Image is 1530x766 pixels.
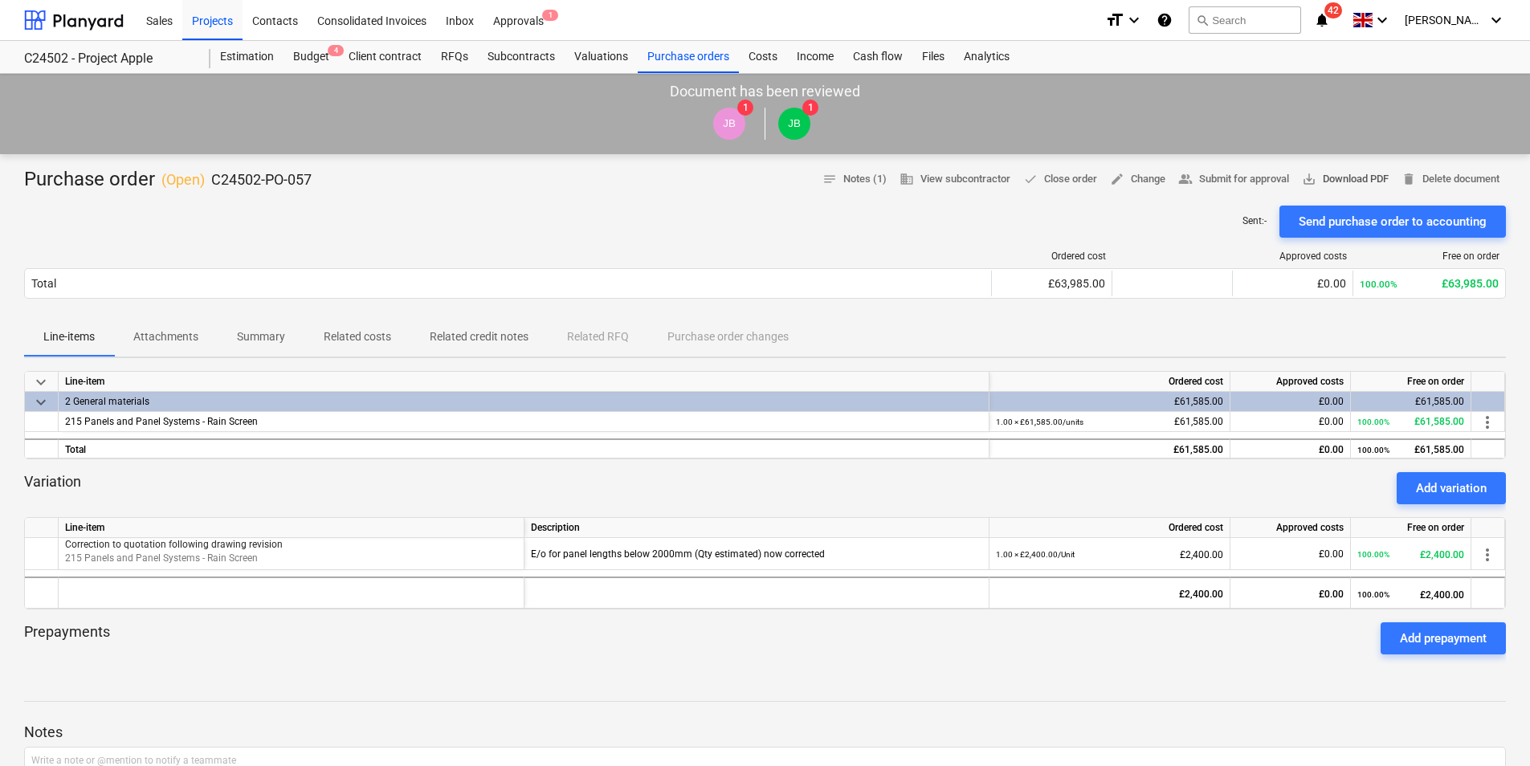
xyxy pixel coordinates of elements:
i: keyboard_arrow_down [1487,10,1506,30]
i: Knowledge base [1157,10,1173,30]
div: £61,585.00 [1357,392,1464,412]
div: Approved costs [1230,372,1351,392]
div: Ordered cost [998,251,1106,262]
a: RFQs [431,41,478,73]
div: Costs [739,41,787,73]
span: save_alt [1302,172,1316,186]
div: £61,585.00 [1357,440,1464,460]
div: Ordered cost [989,372,1230,392]
button: Notes (1) [816,167,893,192]
span: JB [723,117,736,129]
button: Send purchase order to accounting [1279,206,1506,238]
div: Total [59,438,989,458]
div: Line-item [59,518,524,538]
p: Related costs [324,328,391,345]
div: Subcontracts [478,41,565,73]
i: keyboard_arrow_down [1373,10,1392,30]
span: 215 Panels and Panel Systems - Rain Screen [65,552,258,564]
button: View subcontractor [893,167,1017,192]
div: Approved costs [1239,251,1347,262]
div: £61,585.00 [996,440,1223,460]
div: Line-item [59,372,989,392]
button: Download PDF [1295,167,1395,192]
span: 215 Panels and Panel Systems - Rain Screen [65,416,258,427]
p: Document has been reviewed [670,82,860,101]
small: 100.00% [1357,550,1389,559]
p: Variation [24,472,81,504]
a: Cash flow [843,41,912,73]
div: JP Booree [778,108,810,140]
span: View subcontractor [900,170,1010,189]
div: Estimation [210,41,284,73]
span: Close order [1023,170,1097,189]
iframe: Chat Widget [1450,689,1530,766]
div: £61,585.00 [996,412,1223,432]
div: Send purchase order to accounting [1299,211,1487,232]
p: Related credit notes [430,328,528,345]
a: Analytics [954,41,1019,73]
span: Submit for approval [1178,170,1289,189]
span: 4 [328,45,344,56]
span: Correction to quotation following drawing revision [65,539,283,550]
div: £61,585.00 [1357,412,1464,432]
div: Free on order [1360,251,1499,262]
div: Description [524,518,989,538]
div: Approved costs [1230,518,1351,538]
a: Purchase orders [638,41,739,73]
span: keyboard_arrow_down [31,373,51,392]
div: £0.00 [1237,392,1344,412]
p: Sent : - [1242,214,1267,228]
div: £0.00 [1239,277,1346,290]
div: Ordered cost [989,518,1230,538]
span: business [900,172,914,186]
div: £0.00 [1237,412,1344,432]
a: Client contract [339,41,431,73]
a: Files [912,41,954,73]
i: keyboard_arrow_down [1124,10,1144,30]
span: Change [1110,170,1165,189]
div: Purchase order [24,167,312,193]
div: JP Booree [713,108,745,140]
span: keyboard_arrow_down [31,393,51,412]
i: notifications [1314,10,1330,30]
div: £2,400.00 [996,578,1223,610]
span: Notes (1) [822,170,887,189]
div: Budget [284,41,339,73]
small: 100.00% [1357,446,1389,454]
div: Add prepayment [1400,628,1487,649]
div: £2,400.00 [1357,538,1464,571]
a: Budget4 [284,41,339,73]
div: Total [31,277,56,290]
span: JB [788,117,801,129]
p: Notes [24,723,1506,742]
div: £0.00 [1237,578,1344,610]
div: Income [787,41,843,73]
small: 100.00% [1357,590,1389,599]
span: delete [1401,172,1416,186]
span: 42 [1324,2,1342,18]
small: 1.00 × £2,400.00 / Unit [996,550,1075,559]
div: Free on order [1351,518,1471,538]
div: 2 General materials [65,392,982,411]
p: C24502-PO-057 [211,170,312,189]
span: Delete document [1401,170,1499,189]
span: Download PDF [1302,170,1389,189]
div: Valuations [565,41,638,73]
span: search [1196,14,1209,26]
span: [PERSON_NAME] Booree [1405,14,1485,26]
span: more_vert [1478,545,1497,564]
div: £63,985.00 [1360,277,1499,290]
button: Close order [1017,167,1104,192]
p: Attachments [133,328,198,345]
div: E/o for panel lengths below 2000mm (Qty estimated) now corrected [531,538,982,570]
div: £0.00 [1237,440,1344,460]
div: £61,585.00 [996,392,1223,412]
div: C24502 - Project Apple [24,51,191,67]
div: £2,400.00 [996,538,1223,571]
